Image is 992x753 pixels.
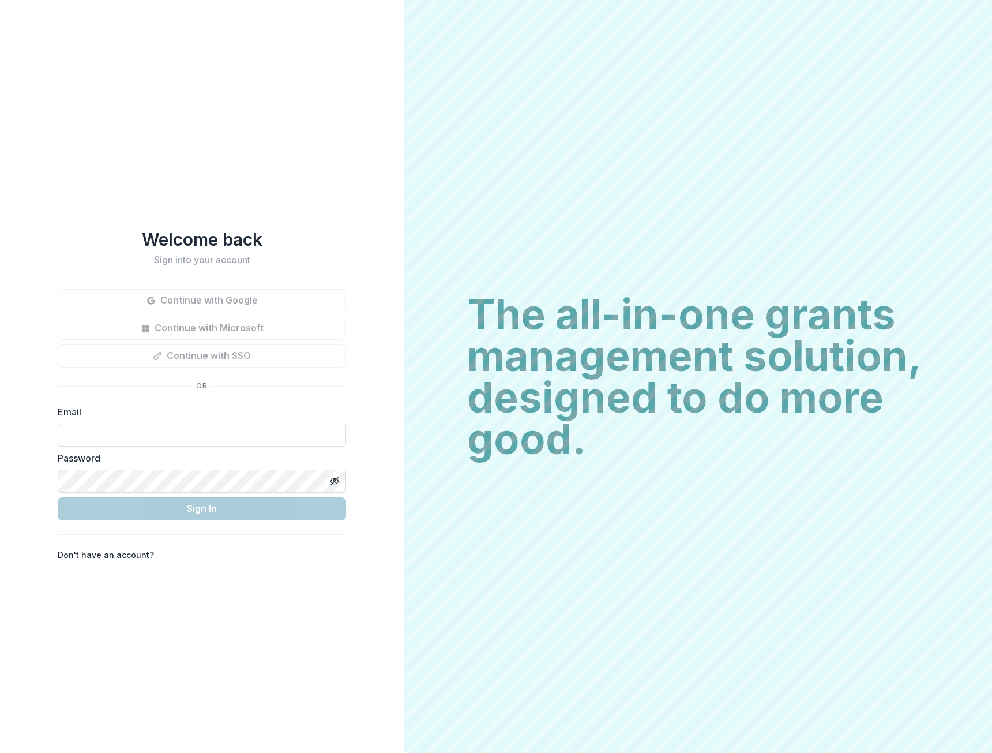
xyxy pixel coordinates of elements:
h1: Welcome back [58,229,346,250]
button: Sign In [58,497,346,520]
p: Don't have an account? [58,549,154,561]
label: Email [58,405,339,419]
button: Toggle password visibility [325,472,344,490]
button: Continue with Google [58,289,346,312]
button: Continue with SSO [58,344,346,368]
button: Continue with Microsoft [58,317,346,340]
h2: Sign into your account [58,254,346,265]
label: Password [58,451,339,465]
